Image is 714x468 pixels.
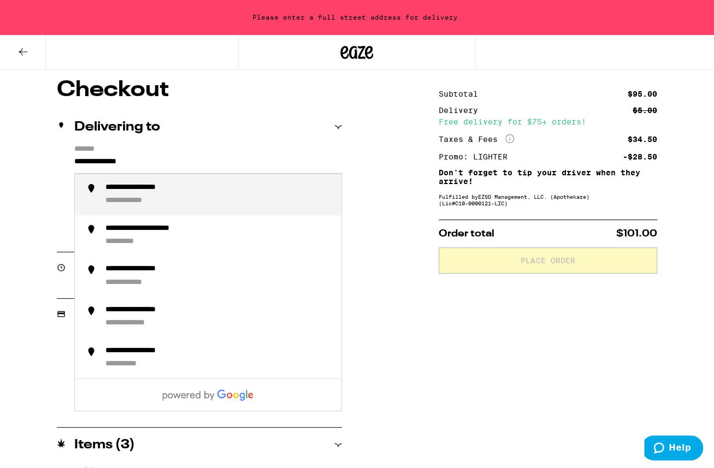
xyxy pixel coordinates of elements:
[644,435,703,463] iframe: Opens a widget where you can find more information
[616,229,657,239] span: $101.00
[439,168,657,186] p: Don't forget to tip your driver when they arrive!
[439,106,486,114] div: Delivery
[57,79,342,101] h1: Checkout
[628,135,657,143] div: $34.50
[623,153,657,161] div: -$28.50
[439,134,514,144] div: Taxes & Fees
[74,121,160,134] h2: Delivering to
[628,90,657,98] div: $95.00
[439,118,657,126] div: Free delivery for $75+ orders!
[521,257,575,264] span: Place Order
[439,229,494,239] span: Order total
[439,153,515,161] div: Promo: LIGHTER
[633,106,657,114] div: $5.00
[439,247,657,274] button: Place Order
[74,439,135,452] h2: Items ( 3 )
[439,90,486,98] div: Subtotal
[439,193,657,206] div: Fulfilled by EZSD Management, LLC. (Apothekare) (Lic# C10-0000121-LIC )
